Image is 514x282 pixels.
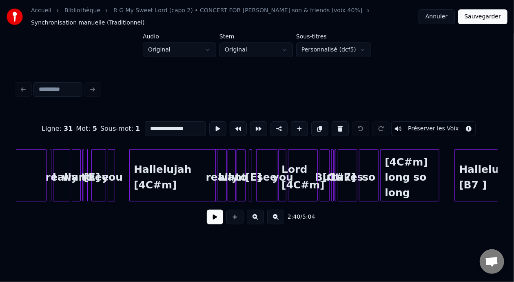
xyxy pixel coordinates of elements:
[391,121,476,136] button: Toggle
[42,124,73,134] div: Ligne :
[113,7,362,15] a: R G My Sweet Lord (capo 2) • CONCERT FOR [PERSON_NAME] son & friends (voix 40%]
[480,249,504,274] div: Ouvrir le chat
[93,125,97,132] span: 5
[76,124,97,134] div: Mot :
[458,9,507,24] button: Sauvegarder
[419,9,454,24] button: Annuler
[219,34,293,39] label: Stem
[100,124,140,134] div: Sous-mot :
[302,213,315,221] span: 5:04
[288,213,300,221] span: 2:40
[64,7,100,15] a: Bibliothèque
[135,125,140,132] span: 1
[7,9,23,25] img: youka
[31,7,51,15] a: Accueil
[296,34,371,39] label: Sous-titres
[64,125,73,132] span: 31
[288,213,307,221] div: /
[31,19,145,27] span: Synchronisation manuelle (Traditionnel)
[31,7,419,27] nav: breadcrumb
[143,34,216,39] label: Audio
